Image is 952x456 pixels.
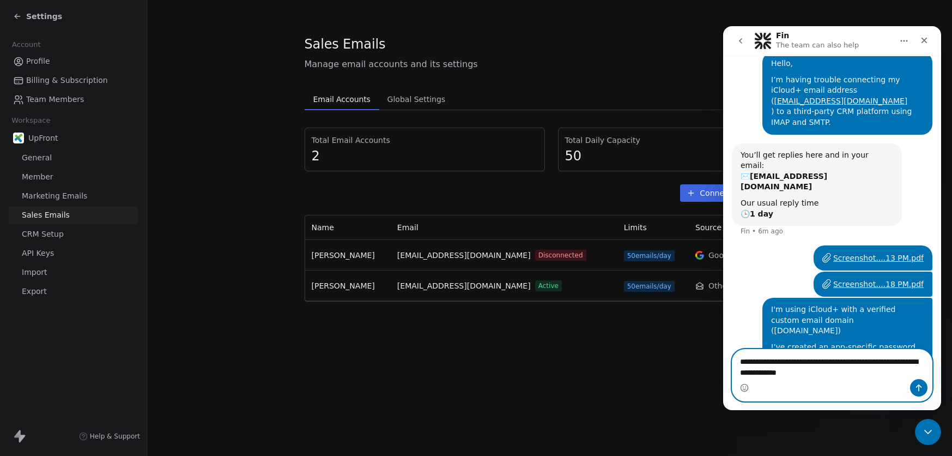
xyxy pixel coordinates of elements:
[90,432,140,441] span: Help & Support
[26,11,62,22] span: Settings
[9,52,138,70] a: Profile
[312,135,538,146] span: Total Email Accounts
[7,37,45,53] span: Account
[915,419,941,445] iframe: Intercom live chat
[22,171,53,183] span: Member
[305,36,386,52] span: Sales Emails
[9,263,138,281] a: Import
[22,229,64,240] span: CRM Setup
[312,251,375,260] span: [PERSON_NAME]
[397,223,419,232] span: Email
[22,267,47,278] span: Import
[695,223,721,232] span: Source
[723,26,941,410] iframe: Intercom live chat
[22,209,70,221] span: Sales Emails
[9,244,138,262] a: API Keys
[22,152,52,164] span: General
[22,248,54,259] span: API Keys
[9,187,138,205] a: Marketing Emails
[7,112,55,129] span: Workspace
[309,92,375,107] span: Email Accounts
[9,225,138,243] a: CRM Setup
[397,280,531,292] span: [EMAIL_ADDRESS][DOMAIN_NAME]
[312,281,375,290] span: [PERSON_NAME]
[28,133,58,143] span: UpFront
[9,283,138,301] a: Export
[9,71,138,89] a: Billing & Subscription
[535,280,562,291] span: Active
[565,148,788,164] span: 50
[9,206,138,224] a: Sales Emails
[22,190,87,202] span: Marketing Emails
[624,223,647,232] span: Limits
[312,223,334,232] span: Name
[535,250,586,261] span: Disconnected
[13,133,24,143] img: upfront.health-02.jpg
[397,250,531,261] span: [EMAIL_ADDRESS][DOMAIN_NAME]
[565,135,788,146] span: Total Daily Capacity
[26,75,108,86] span: Billing & Subscription
[383,92,450,107] span: Global Settings
[624,250,675,261] span: 50 emails/day
[79,432,140,441] a: Help & Support
[312,148,538,164] span: 2
[9,149,138,167] a: General
[9,91,138,109] a: Team Members
[708,250,735,261] span: Google
[9,168,138,186] a: Member
[22,286,47,297] span: Export
[26,94,84,105] span: Team Members
[305,58,795,71] span: Manage email accounts and its settings
[708,280,734,291] span: Others
[26,56,50,67] span: Profile
[624,281,675,292] span: 50 emails/day
[680,184,795,202] button: Connect Email Account
[13,11,62,22] a: Settings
